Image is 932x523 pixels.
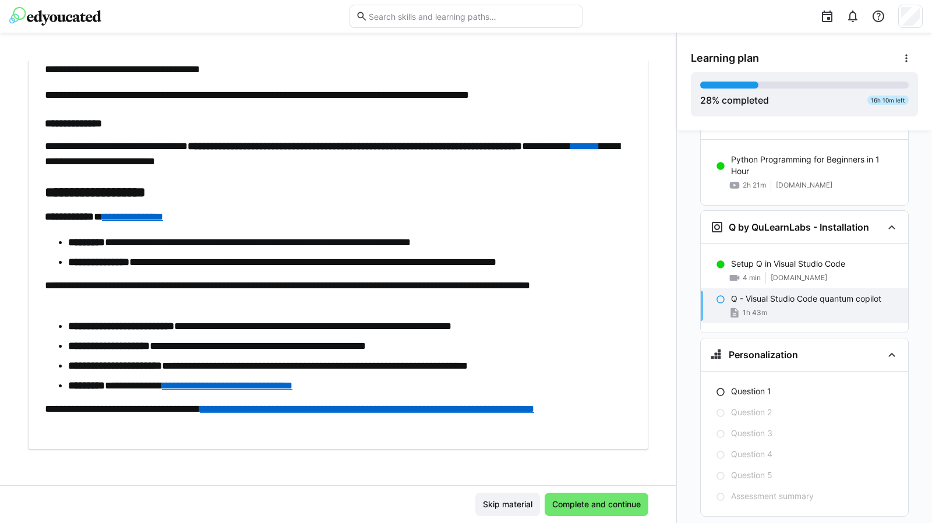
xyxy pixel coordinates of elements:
p: Python Programming for Beginners in 1 Hour [731,154,899,177]
span: Complete and continue [550,499,642,510]
span: Skip material [481,499,534,510]
p: Setup Q in Visual Studio Code [731,258,845,270]
span: 28 [700,94,712,106]
p: Question 2 [731,407,772,418]
button: Complete and continue [545,493,648,516]
div: 16h 10m left [867,96,909,105]
input: Search skills and learning paths… [368,11,576,22]
div: % completed [700,93,769,107]
span: 2h 21m [743,181,766,190]
span: [DOMAIN_NAME] [776,181,832,190]
span: 4 min [743,273,761,282]
h3: Personalization [729,349,798,361]
span: 1h 43m [743,308,767,317]
span: [DOMAIN_NAME] [771,273,827,282]
p: Assessment summary [731,490,814,502]
p: Question 4 [731,448,772,460]
span: Learning plan [691,52,759,65]
button: Skip material [475,493,540,516]
p: Question 5 [731,469,772,481]
p: Q - Visual Studio Code quantum copilot [731,293,881,305]
h3: Q by QuLearnLabs - Installation [729,221,869,233]
p: Question 3 [731,427,772,439]
p: Question 1 [731,386,771,397]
